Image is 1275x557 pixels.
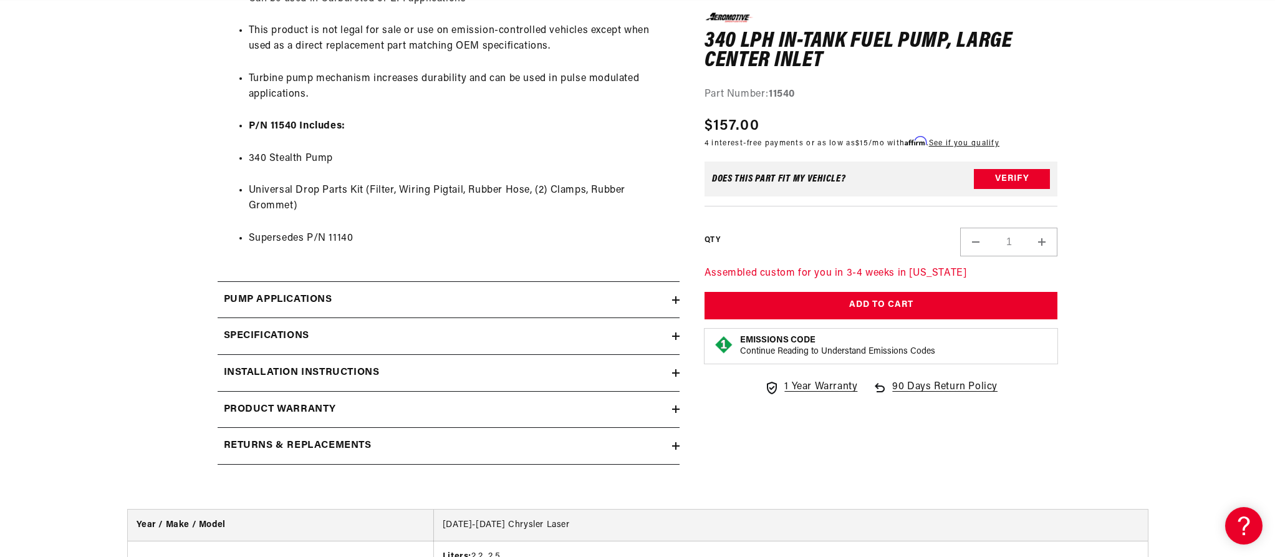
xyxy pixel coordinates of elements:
[705,235,720,245] label: QTY
[714,335,734,355] img: Emissions code
[249,121,345,131] strong: P/N 11540 Includes:
[712,174,846,184] div: Does This part fit My vehicle?
[705,137,999,149] p: 4 interest-free payments or as low as /mo with .
[705,291,1058,319] button: Add to Cart
[764,379,857,395] a: 1 Year Warranty
[224,292,332,308] h2: Pump Applications
[218,428,680,464] summary: Returns & replacements
[249,23,673,55] li: This product is not legal for sale or use on emission-controlled vehicles except when used as a d...
[249,71,673,103] li: Turbine pump mechanism increases durability and can be used in pulse modulated applications.
[769,89,795,99] strong: 11540
[224,402,337,418] h2: Product warranty
[249,183,673,215] li: Universal Drop Parts Kit (Filter, Wiring Pigtail, Rubber Hose, (2) Clamps, Rubber Grommet)
[740,336,816,345] strong: Emissions Code
[249,231,673,247] li: Supersedes P/N 11140
[892,379,998,408] span: 90 Days Return Policy
[218,355,680,391] summary: Installation Instructions
[218,318,680,354] summary: Specifications
[705,31,1058,70] h1: 340 LPH In-Tank Fuel Pump, Large Center Inlet
[218,282,680,318] summary: Pump Applications
[740,335,935,357] button: Emissions CodeContinue Reading to Understand Emissions Codes
[855,140,868,147] span: $15
[784,379,857,395] span: 1 Year Warranty
[974,169,1050,189] button: Verify
[249,151,673,167] li: 340 Stealth Pump
[128,510,434,541] th: Year / Make / Model
[740,346,935,357] p: Continue Reading to Understand Emissions Codes
[872,379,998,408] a: 90 Days Return Policy
[224,438,372,454] h2: Returns & replacements
[705,266,1058,282] p: Assembled custom for you in 3-4 weeks in [US_STATE]
[905,137,926,146] span: Affirm
[224,328,309,344] h2: Specifications
[218,392,680,428] summary: Product warranty
[929,140,999,147] a: See if you qualify - Learn more about Affirm Financing (opens in modal)
[705,115,759,137] span: $157.00
[224,365,380,381] h2: Installation Instructions
[433,510,1147,541] td: [DATE]-[DATE] Chrysler Laser
[705,86,1058,102] div: Part Number:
